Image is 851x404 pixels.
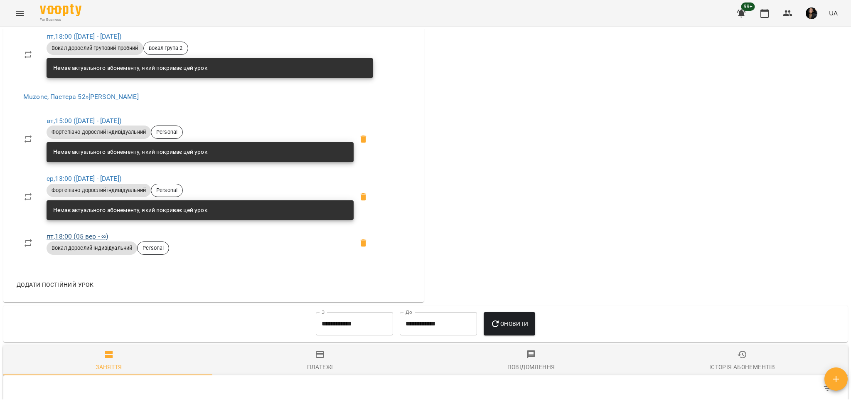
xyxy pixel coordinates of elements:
[354,233,374,253] span: Видалити приватний урок Олег пт 18:00 клієнта Боркута Анна (фоно)
[709,362,775,372] div: Історія абонементів
[507,362,555,372] div: Повідомлення
[17,280,93,290] span: Додати постійний урок
[47,44,143,52] span: Вокал дорослий груповий пробний
[47,128,151,136] span: Фортепіано дорослий індивідуальний
[40,4,81,16] img: Voopty Logo
[53,145,207,160] div: Немає актуального абонементу, який покриває цей урок
[138,244,169,252] span: Personal
[23,93,139,101] a: Muzone, Пастера 52»[PERSON_NAME]
[47,187,151,194] span: Фортепіано дорослий індивідуальний
[10,3,30,23] button: Menu
[13,277,97,292] button: Додати постійний урок
[741,2,755,11] span: 99+
[307,362,333,372] div: Платежі
[47,117,121,125] a: вт,15:00 ([DATE] - [DATE])
[3,375,848,402] div: Table Toolbar
[53,203,207,218] div: Немає актуального абонементу, який покриває цей урок
[47,244,137,252] span: Вокал дорослий індивідуальний
[47,232,108,240] a: пт,18:00 (05 вер - ∞)
[151,128,182,136] span: Personal
[144,44,188,52] span: вокал група 2
[829,9,838,17] span: UA
[490,319,528,329] span: Оновити
[484,312,535,335] button: Оновити
[53,61,207,76] div: Немає актуального абонементу, який покриває цей урок
[47,175,121,182] a: ср,13:00 ([DATE] - [DATE])
[354,187,374,207] span: Видалити приватний урок Олег ср 13:00 клієнта Боркута Анна (фоно)
[143,42,188,55] div: вокал група 2
[151,187,182,194] span: Personal
[40,17,81,22] span: For Business
[818,379,838,399] button: Фільтр
[826,5,841,21] button: UA
[47,32,121,40] a: пт,18:00 ([DATE] - [DATE])
[354,129,374,149] span: Видалити приватний урок Олег вт 15:00 клієнта Боркута Анна (фоно)
[96,362,122,372] div: Заняття
[806,7,817,19] img: 0e55e402c6d6ea647f310bbb168974a3.jpg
